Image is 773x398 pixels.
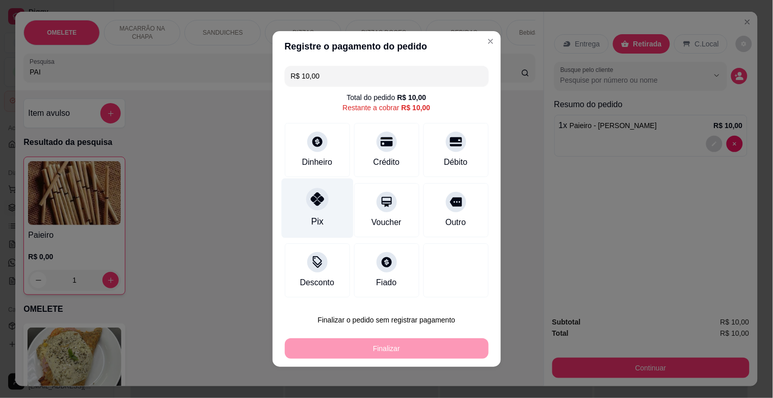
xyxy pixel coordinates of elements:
div: R$ 10,00 [402,103,431,113]
div: Voucher [371,216,402,229]
div: Restante a cobrar [342,103,430,113]
div: Débito [444,156,467,168]
div: Outro [445,216,466,229]
div: Dinheiro [302,156,333,168]
button: Finalizar o pedido sem registrar pagamento [285,310,489,330]
button: Close [483,33,499,49]
div: Fiado [376,277,396,289]
div: Desconto [300,277,335,289]
header: Registre o pagamento do pedido [273,31,501,62]
div: Total do pedido [347,92,427,103]
div: Crédito [374,156,400,168]
div: R$ 10,00 [397,92,427,103]
div: Pix [311,215,323,228]
input: Ex.: hambúrguer de cordeiro [291,66,483,86]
